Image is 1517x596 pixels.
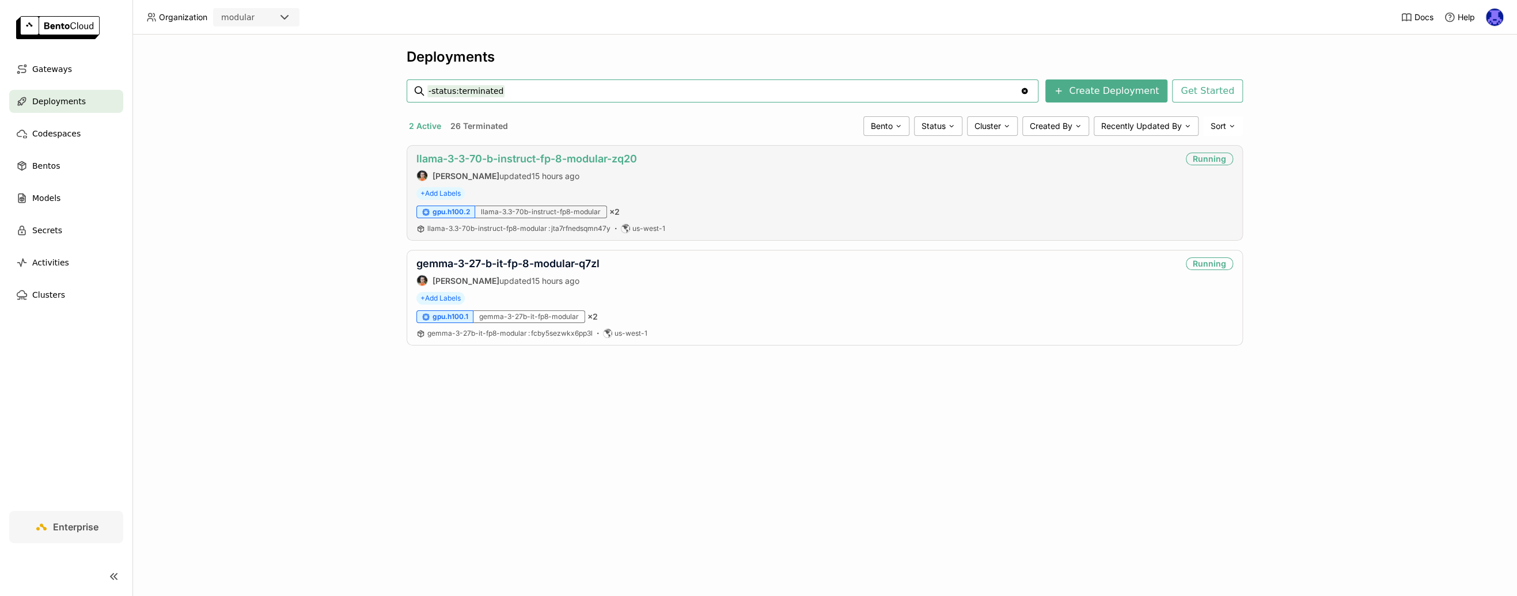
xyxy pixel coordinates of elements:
[1458,12,1475,22] span: Help
[417,275,427,286] img: Sean Sheng
[1444,12,1475,23] div: Help
[1211,121,1226,131] span: Sort
[407,48,1243,66] div: Deployments
[1186,257,1233,270] div: Running
[871,121,893,131] span: Bento
[1020,86,1029,96] svg: Clear value
[473,310,585,323] div: gemma-3-27b-it-fp8-modular
[532,276,579,286] span: 15 hours ago
[448,119,510,134] button: 26 Terminated
[32,94,86,108] span: Deployments
[1094,116,1199,136] div: Recently Updated By
[407,119,443,134] button: 2 Active
[1414,12,1433,22] span: Docs
[1186,153,1233,165] div: Running
[914,116,962,136] div: Status
[433,207,470,217] span: gpu.h100.2
[9,251,123,274] a: Activities
[967,116,1018,136] div: Cluster
[32,256,69,269] span: Activities
[32,159,60,173] span: Bentos
[416,275,600,286] div: updated
[417,170,427,181] img: Sean Sheng
[921,121,946,131] span: Status
[32,288,65,302] span: Clusters
[416,153,637,165] a: llama-3-3-70-b-instruct-fp-8-modular-zq20
[1045,79,1167,103] button: Create Deployment
[632,224,665,233] span: us-west-1
[416,187,465,200] span: +Add Labels
[32,62,72,76] span: Gateways
[32,127,81,141] span: Codespaces
[609,207,620,217] span: × 2
[427,224,610,233] a: llama-3.3-70b-instruct-fp8-modular:jta7rfnedsqmn47y
[1401,12,1433,23] a: Docs
[528,329,530,337] span: :
[1486,9,1503,26] img: Newton Jain
[416,170,637,181] div: updated
[433,171,499,181] strong: [PERSON_NAME]
[427,329,593,338] a: gemma-3-27b-it-fp8-modular:fcby5sezwkx6pp3l
[1203,116,1243,136] div: Sort
[32,191,60,205] span: Models
[433,276,499,286] strong: [PERSON_NAME]
[1022,116,1089,136] div: Created By
[1030,121,1072,131] span: Created By
[32,223,62,237] span: Secrets
[9,511,123,543] a: Enterprise
[256,12,257,24] input: Selected modular.
[416,292,465,305] span: +Add Labels
[221,12,255,23] div: modular
[53,521,98,533] span: Enterprise
[427,329,593,337] span: gemma-3-27b-it-fp8-modular fcby5sezwkx6pp3l
[9,58,123,81] a: Gateways
[9,122,123,145] a: Codespaces
[9,219,123,242] a: Secrets
[548,224,550,233] span: :
[615,329,647,338] span: us-west-1
[1172,79,1243,103] button: Get Started
[532,171,579,181] span: 15 hours ago
[16,16,100,39] img: logo
[475,206,607,218] div: llama-3.3-70b-instruct-fp8-modular
[9,187,123,210] a: Models
[9,283,123,306] a: Clusters
[863,116,909,136] div: Bento
[427,82,1020,100] input: Search
[9,154,123,177] a: Bentos
[416,257,600,269] a: gemma-3-27-b-it-fp-8-modular-q7zl
[974,121,1001,131] span: Cluster
[433,312,468,321] span: gpu.h100.1
[587,312,598,322] span: × 2
[1101,121,1182,131] span: Recently Updated By
[427,224,610,233] span: llama-3.3-70b-instruct-fp8-modular jta7rfnedsqmn47y
[9,90,123,113] a: Deployments
[159,12,207,22] span: Organization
